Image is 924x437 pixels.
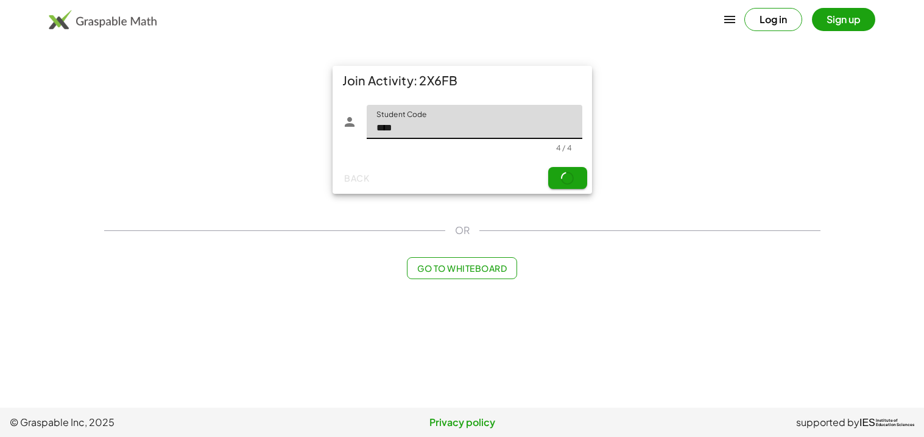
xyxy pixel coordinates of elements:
span: Institute of Education Sciences [876,419,914,427]
span: OR [455,223,470,238]
div: 4 / 4 [556,143,573,152]
a: Privacy policy [311,415,613,430]
button: Sign up [812,8,875,31]
span: supported by [796,415,859,430]
button: Log in [744,8,802,31]
a: IESInstitute ofEducation Sciences [859,415,914,430]
span: © Graspable Inc, 2025 [10,415,311,430]
span: Go to Whiteboard [417,263,507,274]
span: IES [859,417,875,428]
div: Join Activity: 2X6FB [333,66,592,95]
button: Go to Whiteboard [407,257,517,279]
